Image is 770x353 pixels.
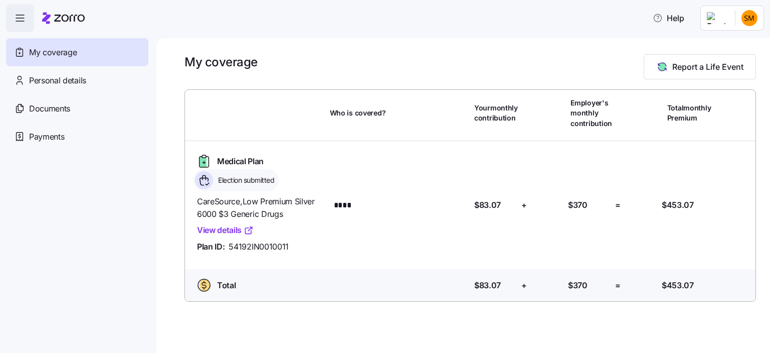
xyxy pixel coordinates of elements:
[568,199,588,211] span: $370
[474,199,501,211] span: $83.07
[568,279,588,292] span: $370
[29,46,77,59] span: My coverage
[6,66,148,94] a: Personal details
[197,224,254,237] a: View details
[29,131,64,143] span: Payments
[707,12,727,24] img: Employer logo
[521,199,527,211] span: +
[521,279,527,292] span: +
[197,195,322,220] span: CareSource , Low Premium Silver 6000 $3 Generic Drugs
[667,103,711,124] span: Total monthly Premium
[653,12,684,24] span: Help
[615,199,621,211] span: =
[6,123,148,151] a: Payments
[29,102,70,115] span: Documents
[217,155,264,168] span: Medical Plan
[615,279,621,292] span: =
[330,108,386,118] span: Who is covered?
[741,10,757,26] img: 3ac7ac5adde06cdc38c70bee5a332580
[474,103,518,124] span: Your monthly contribution
[672,61,743,73] span: Report a Life Event
[662,279,694,292] span: $453.07
[229,241,289,253] span: 54192IN0010011
[662,199,694,211] span: $453.07
[6,38,148,66] a: My coverage
[644,54,756,79] button: Report a Life Event
[215,175,274,185] span: Election submitted
[184,54,258,70] h1: My coverage
[217,279,236,292] span: Total
[645,8,692,28] button: Help
[570,98,612,129] span: Employer's monthly contribution
[197,241,225,253] span: Plan ID:
[29,74,86,87] span: Personal details
[6,94,148,123] a: Documents
[474,279,501,292] span: $83.07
